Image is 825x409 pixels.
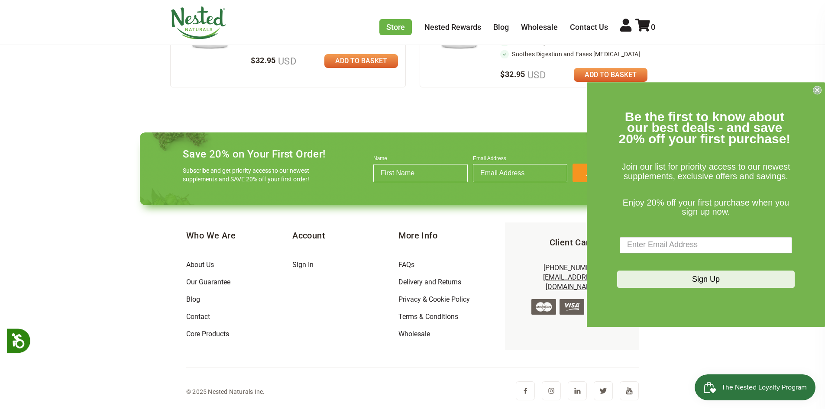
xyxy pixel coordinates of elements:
[398,312,458,321] a: Terms & Conditions
[570,23,608,32] a: Contact Us
[493,23,509,32] a: Blog
[621,162,790,181] span: Join our list for priority access to our newest supplements, exclusive offers and savings.
[251,56,296,65] span: $32.95
[521,23,558,32] a: Wholesale
[398,229,505,242] h5: More Info
[292,261,314,269] a: Sign In
[473,164,567,182] input: Email Address
[620,237,792,253] input: Enter Email Address
[695,374,816,400] iframe: Button to open loyalty program pop-up
[398,295,470,303] a: Privacy & Cookie Policy
[573,164,637,182] button: Join & Save!
[186,261,214,269] a: About Us
[500,50,647,58] li: Soothes Digestion and Eases [MEDICAL_DATA]
[619,109,791,146] span: Be the first to know about our best deals - and save 20% off your first purchase!
[373,155,468,164] label: Name
[500,70,546,79] span: $32.95
[186,295,200,303] a: Blog
[186,330,229,338] a: Core Products
[183,148,326,160] h4: Save 20% on Your First Order!
[398,261,414,269] a: FAQs
[186,312,210,321] a: Contact
[813,86,822,94] button: Close dialog
[170,6,226,39] img: Nested Naturals
[398,330,430,338] a: Wholesale
[525,70,546,81] span: USD
[587,82,825,327] div: FLYOUT Form
[473,155,567,164] label: Email Address
[519,236,625,248] h5: Client Care
[531,299,612,315] img: credit-cards.png
[186,278,230,286] a: Our Guarantee
[186,386,265,397] div: © 2025 Nested Naturals Inc.
[543,273,600,291] a: [EMAIL_ADDRESS][DOMAIN_NAME]
[292,229,398,242] h5: Account
[186,229,292,242] h5: Who We Are
[373,164,468,182] input: First Name
[379,19,412,35] a: Store
[183,166,313,184] p: Subscribe and get priority access to our newest supplements and SAVE 20% off your first order!
[617,271,795,288] button: Sign Up
[623,198,789,217] span: Enjoy 20% off your first purchase when you sign up now.
[398,278,461,286] a: Delivery and Returns
[635,23,655,32] a: 0
[276,56,296,67] span: USD
[544,264,600,272] a: [PHONE_NUMBER]
[424,23,481,32] a: Nested Rewards
[651,23,655,32] span: 0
